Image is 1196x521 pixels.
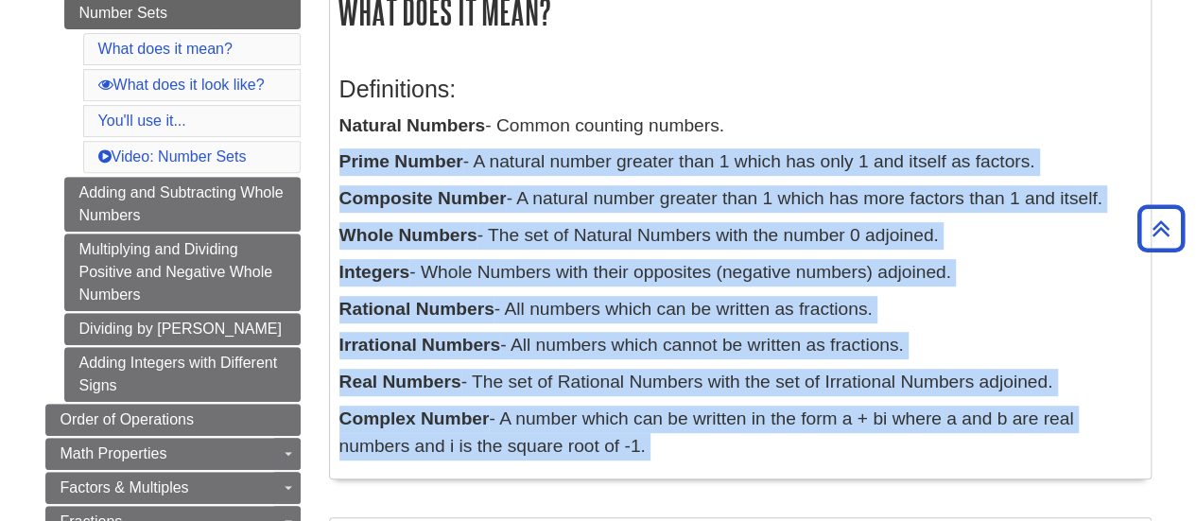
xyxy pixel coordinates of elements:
[339,372,461,391] b: Real Numbers
[64,347,301,402] a: Adding Integers with Different Signs
[61,445,167,461] span: Math Properties
[339,369,1141,396] p: - The set of Rational Numbers with the set of Irrational Numbers adjoined.
[339,115,486,135] b: Natural Numbers
[339,188,507,208] b: Composite Number
[339,406,1141,460] p: - A number which can be written in the form a + bi where a and b are real numbers and i is the sq...
[64,313,301,345] a: Dividing by [PERSON_NAME]
[45,404,301,436] a: Order of Operations
[98,148,247,165] a: Video: Number Sets
[339,299,494,319] b: Rational Numbers
[339,185,1141,213] p: - A natural number greater than 1 which has more factors than 1 and itself.
[45,438,301,470] a: Math Properties
[98,113,186,129] a: You'll use it...
[64,234,301,311] a: Multiplying and Dividing Positive and Negative Whole Numbers
[61,479,189,495] span: Factors & Multiples
[339,225,477,245] b: Whole Numbers
[64,177,301,232] a: Adding and Subtracting Whole Numbers
[339,113,1141,140] p: - Common counting numbers.
[45,472,301,504] a: Factors & Multiples
[339,259,1141,287] p: - Whole Numbers with their opposites (negative numbers) adjoined.
[339,76,1141,103] h3: Definitions:
[339,222,1141,250] p: - The set of Natural Numbers with the number 0 adjoined.
[339,262,410,282] b: Integers
[339,408,490,428] b: Complex Number
[339,151,463,171] b: Prime Number
[61,411,194,427] span: Order of Operations
[339,148,1141,176] p: - A natural number greater than 1 which has only 1 and itself as factors.
[339,332,1141,359] p: - All numbers which cannot be written as fractions.
[98,77,265,93] a: What does it look like?
[98,41,233,57] a: What does it mean?
[1131,216,1191,241] a: Back to Top
[339,335,501,355] b: Irrational Numbers
[339,296,1141,323] p: - All numbers which can be written as fractions.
